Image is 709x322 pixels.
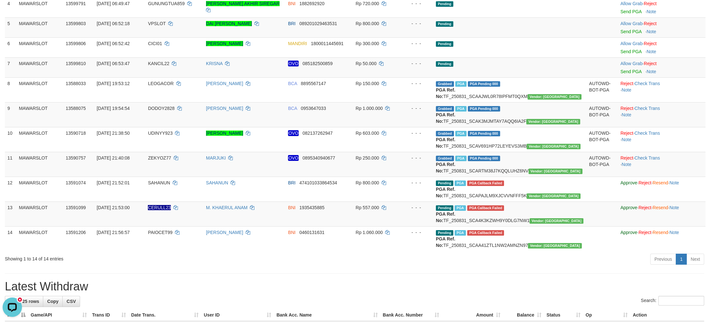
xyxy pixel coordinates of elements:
[621,1,642,6] a: Allow Grab
[436,205,453,211] span: Pending
[148,205,171,210] span: Nama rekening ada tanda titik/strip, harap diedit
[436,162,455,173] b: PGA Ref. No:
[621,180,637,185] a: Approve
[355,205,379,210] span: Rp 557.000
[43,296,63,307] a: Copy
[403,180,431,186] div: - - -
[301,81,326,86] span: Copy 8895567147 to clipboard
[148,180,170,185] span: SAHANUN
[586,152,618,177] td: AUTOWD-BOT-PGA
[28,309,89,321] th: Game/API: activate to sort column ascending
[436,87,455,99] b: PGA Ref. No:
[586,77,618,102] td: AUTOWD-BOT-PGA
[16,77,63,102] td: MAWARSLOT
[436,41,453,47] span: Pending
[303,61,333,66] span: Copy 085182500859 to clipboard
[403,204,431,211] div: - - -
[89,309,128,321] th: Trans ID: activate to sort column ascending
[436,236,455,248] b: PGA Ref. No:
[621,9,642,14] a: Send PGA
[436,131,454,136] span: Grabbed
[403,155,431,161] div: - - -
[206,1,280,6] a: [PERSON_NAME] AKHIR SIREGAR
[544,309,583,321] th: Status: activate to sort column ascending
[433,152,587,177] td: TF_250831_SCARTM38J7KQQLUHZ6NV
[66,41,86,46] span: 13599806
[634,131,660,136] a: Check Trans
[5,226,16,251] td: 14
[583,309,630,321] th: Op: activate to sort column ascending
[618,177,705,201] td: · · ·
[433,102,587,127] td: TF_250831_SCAK3MJMTAY7AQQ6IA2F
[206,106,243,111] a: [PERSON_NAME]
[97,81,129,86] span: [DATE] 19:53:12
[403,80,431,87] div: - - -
[274,309,380,321] th: Bank Acc. Name: activate to sort column ascending
[67,299,76,304] span: CSV
[206,131,243,136] a: [PERSON_NAME]
[206,205,248,210] a: M. KHAERUL ANAM
[676,254,687,265] a: 1
[206,230,243,235] a: [PERSON_NAME]
[206,180,228,185] a: SAHANUN
[97,155,129,161] span: [DATE] 21:40:08
[622,162,631,167] a: Note
[647,29,656,34] a: Note
[148,41,162,46] span: CICI01
[618,226,705,251] td: · · ·
[526,119,580,124] span: Vendor URL: https://secure10.1velocity.biz
[403,20,431,27] div: - - -
[97,205,129,210] span: [DATE] 21:53:00
[621,41,644,46] span: ·
[97,61,129,66] span: [DATE] 06:53:47
[433,177,587,201] td: TF_250831_SCAPAJLM9XJCVVNFFF5K
[16,177,63,201] td: MAWARSLOT
[436,181,453,186] span: Pending
[97,230,129,235] span: [DATE] 21:56:57
[433,201,587,226] td: TF_250831_SCA4K3KZWH9Y0DLG7NW1
[669,180,679,185] a: Note
[618,127,705,152] td: · ·
[686,254,704,265] a: Next
[206,61,222,66] a: KRISNA
[47,299,58,304] span: Copy
[66,131,86,136] span: 13590718
[66,61,86,66] span: 13599810
[669,230,679,235] a: Note
[148,131,172,136] span: UDINYY923
[621,21,642,26] a: Allow Grab
[455,156,467,161] span: Marked by bggmhdangga
[97,21,129,26] span: [DATE] 06:52:18
[301,106,326,111] span: Copy 0953647033 to clipboard
[288,130,299,136] em: OVO
[644,61,657,66] a: Reject
[621,49,642,54] a: Send PGA
[436,1,453,7] span: Pending
[644,41,657,46] a: Reject
[467,181,504,186] span: PGA Error
[206,81,243,86] a: [PERSON_NAME]
[436,137,455,149] b: PGA Ref. No:
[621,106,633,111] a: Reject
[148,81,173,86] span: LEOGACOR
[66,81,86,86] span: 13588033
[66,21,86,26] span: 13599803
[468,156,500,161] span: PGA Pending
[5,280,704,293] h1: Latest Withdraw
[288,21,295,26] span: BRI
[299,21,337,26] span: Copy 089201029463531 to clipboard
[5,77,16,102] td: 8
[436,156,454,161] span: Grabbed
[5,37,16,57] td: 6
[652,230,668,235] a: Resend
[206,155,226,161] a: MARJUKI
[16,152,63,177] td: MAWARSLOT
[16,102,63,127] td: MAWARSLOT
[16,37,63,57] td: MAWARSLOT
[468,81,500,87] span: PGA Pending
[16,127,63,152] td: MAWARSLOT
[529,218,583,224] span: Vendor URL: https://secure10.1velocity.biz
[16,201,63,226] td: MAWARSLOT
[403,60,431,67] div: - - -
[5,253,291,262] div: Showing 1 to 14 of 14 entries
